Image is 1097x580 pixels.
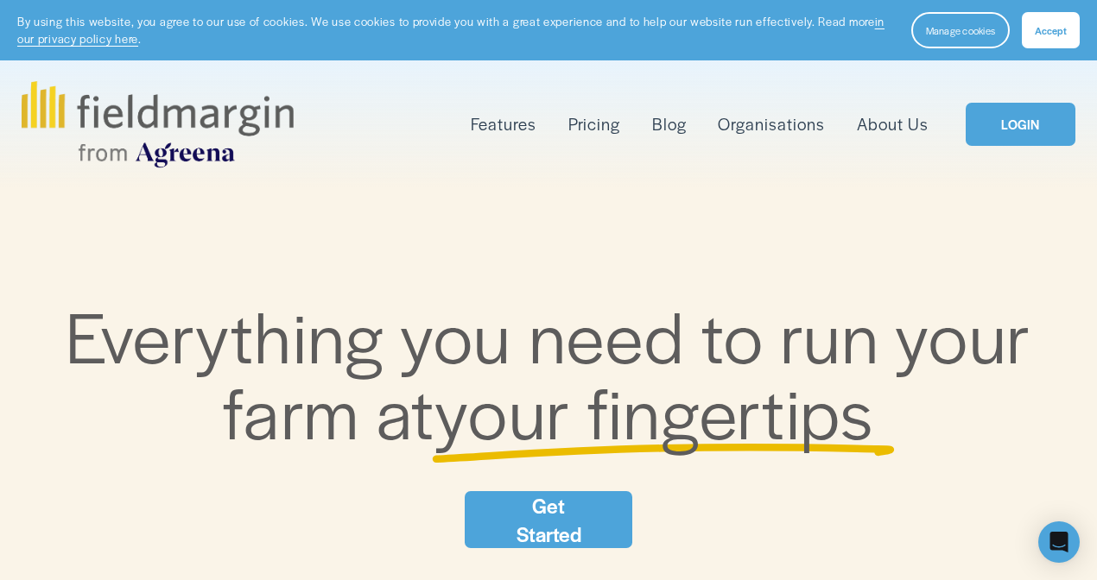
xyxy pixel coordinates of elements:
span: Manage cookies [926,23,995,37]
span: Features [471,112,536,136]
span: Accept [1035,23,1067,37]
a: Get Started [465,491,632,548]
a: folder dropdown [471,110,536,138]
a: Blog [652,110,687,138]
p: By using this website, you agree to our use of cookies. We use cookies to provide you with a grea... [17,13,894,47]
img: fieldmargin.com [22,81,293,167]
a: Organisations [718,110,825,138]
a: in our privacy policy here [17,13,885,47]
a: About Us [857,110,929,138]
span: Everything you need to run your farm at [66,286,1048,460]
button: Accept [1022,12,1080,48]
button: Manage cookies [911,12,1010,48]
a: LOGIN [966,103,1075,147]
a: Pricing [568,110,620,138]
span: your fingertips [434,362,874,460]
div: Open Intercom Messenger [1038,521,1080,563]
